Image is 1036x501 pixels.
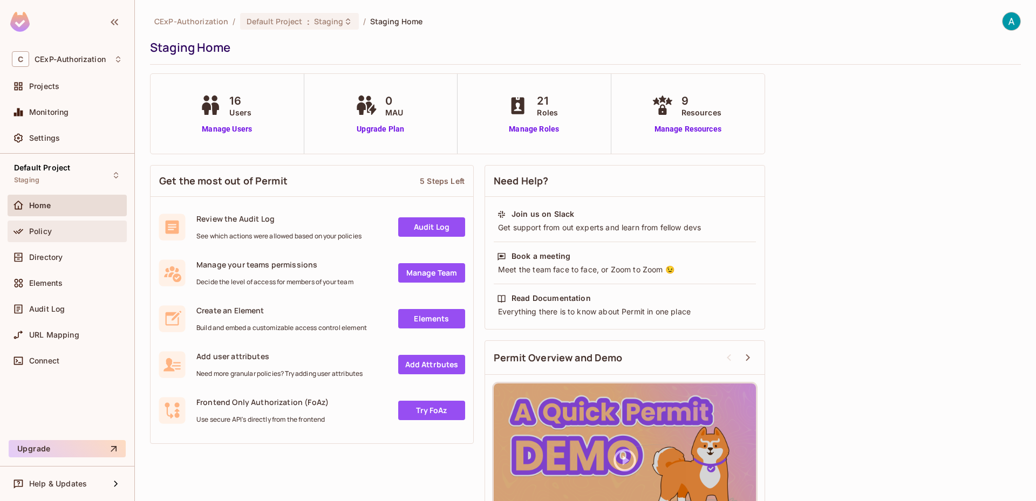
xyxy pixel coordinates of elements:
[229,93,251,109] span: 16
[154,16,228,26] span: the active workspace
[385,93,403,109] span: 0
[505,123,563,135] a: Manage Roles
[9,440,126,457] button: Upgrade
[29,253,63,262] span: Directory
[497,264,753,275] div: Meet the team face to face, or Zoom to Zoom 😉
[159,174,288,188] span: Get the most out of Permit
[14,176,39,184] span: Staging
[29,305,65,313] span: Audit Log
[363,16,366,26] li: /
[497,306,753,317] div: Everything there is to know about Permit in one place
[247,16,303,26] span: Default Project
[681,93,721,109] span: 9
[196,324,367,332] span: Build and embed a customizable access control element
[196,305,367,315] span: Create an Element
[196,351,363,361] span: Add user attributes
[420,176,465,186] div: 5 Steps Left
[29,108,69,116] span: Monitoring
[537,107,558,118] span: Roles
[1003,12,1020,30] img: Authorization CExP
[370,16,423,26] span: Staging Home
[196,415,329,424] span: Use secure API's directly from the frontend
[29,227,52,236] span: Policy
[398,217,465,237] a: Audit Log
[196,369,363,378] span: Need more granular policies? Try adding user attributes
[649,123,727,135] a: Manage Resources
[10,12,30,32] img: SReyMgAAAABJRU5ErkJggg==
[196,397,329,407] span: Frontend Only Authorization (FoAz)
[12,51,29,67] span: C
[398,355,465,374] a: Add Attrbutes
[29,479,87,488] span: Help & Updates
[150,39,1015,56] div: Staging Home
[497,222,753,233] div: Get support from out experts and learn from fellow devs
[196,232,362,241] span: See which actions were allowed based on your policies
[398,309,465,328] a: Elements
[494,351,623,365] span: Permit Overview and Demo
[537,93,558,109] span: 21
[385,107,403,118] span: MAU
[197,123,257,135] a: Manage Users
[29,279,63,287] span: Elements
[306,17,310,26] span: :
[14,163,70,172] span: Default Project
[398,401,465,420] a: Try FoAz
[196,259,353,270] span: Manage your teams permissions
[29,356,59,365] span: Connect
[314,16,344,26] span: Staging
[29,82,59,91] span: Projects
[512,209,574,219] div: Join us on Slack
[512,251,570,262] div: Book a meeting
[353,123,408,135] a: Upgrade Plan
[681,107,721,118] span: Resources
[229,107,251,118] span: Users
[494,174,549,188] span: Need Help?
[196,278,353,286] span: Decide the level of access for members of your team
[233,16,235,26] li: /
[512,293,591,304] div: Read Documentation
[35,55,106,64] span: Workspace: CExP-Authorization
[29,134,60,142] span: Settings
[398,263,465,283] a: Manage Team
[196,214,362,224] span: Review the Audit Log
[29,331,79,339] span: URL Mapping
[29,201,51,210] span: Home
